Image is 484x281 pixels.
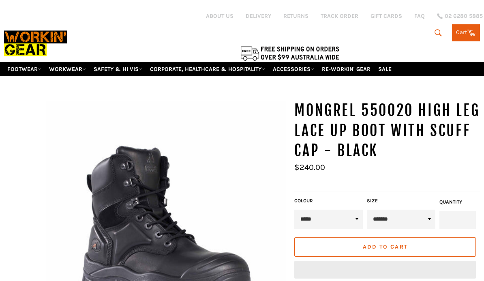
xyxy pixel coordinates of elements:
a: SAFETY & HI VIS [90,62,146,76]
a: ACCESSORIES [270,62,317,76]
a: FAQ [414,12,425,20]
a: Cart [452,24,480,41]
h1: MONGREL 550020 High Leg Lace up Boot with Scuff Cap - Black [294,101,480,161]
a: FOOTWEAR [4,62,45,76]
span: $240.00 [294,163,325,172]
label: COLOUR [294,197,363,204]
a: SALE [375,62,395,76]
a: WORKWEAR [46,62,89,76]
img: Flat $9.95 shipping Australia wide [239,45,341,62]
label: Quantity [439,199,476,206]
a: DELIVERY [246,12,271,20]
a: TRACK ORDER [321,12,358,20]
a: RETURNS [283,12,308,20]
label: Size [367,197,435,204]
a: GIFT CARDS [370,12,402,20]
a: RE-WORKIN' GEAR [319,62,374,76]
img: Workin Gear leaders in Workwear, Safety Boots, PPE, Uniforms. Australia's No.1 in Workwear [4,26,67,60]
a: ABOUT US [206,12,233,20]
span: 02 6280 5885 [445,13,483,19]
a: CORPORATE, HEALTHCARE & HOSPITALITY [147,62,268,76]
button: Add to Cart [294,237,476,257]
a: 02 6280 5885 [437,13,483,19]
span: Add to Cart [363,243,408,250]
